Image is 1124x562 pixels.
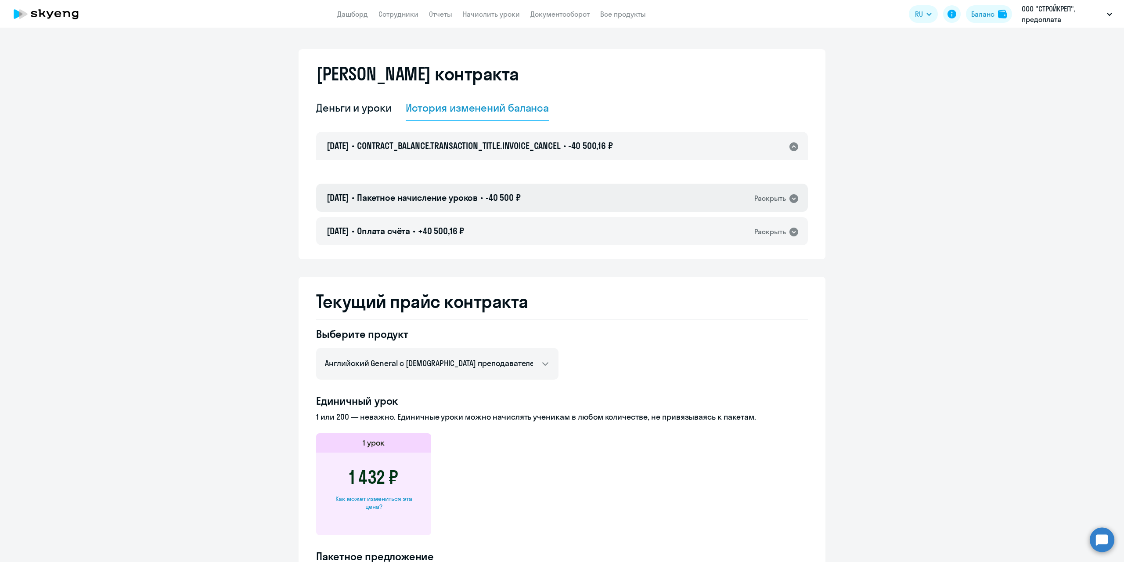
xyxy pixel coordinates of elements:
[915,9,923,19] span: RU
[352,225,354,236] span: •
[754,226,786,237] div: Раскрыть
[971,9,994,19] div: Баланс
[352,140,354,151] span: •
[966,5,1012,23] button: Балансbalance
[406,101,549,115] div: История изменений баланса
[568,140,612,151] span: -40 500,16 ₽
[327,140,349,151] span: [DATE]
[600,10,646,18] a: Все продукты
[349,467,398,488] h3: 1 432 ₽
[754,193,786,204] div: Раскрыть
[316,101,392,115] div: Деньги и уроки
[486,192,521,203] span: -40 500 ₽
[330,495,417,511] div: Как может измениться эта цена?
[337,10,368,18] a: Дашборд
[327,225,349,236] span: [DATE]
[418,225,464,236] span: +40 500,16 ₽
[563,140,566,151] span: •
[909,5,938,23] button: RU
[316,411,808,423] p: 1 или 200 — неважно. Единичные уроки можно начислять ученикам в любом количестве, не привязываясь...
[357,225,410,236] span: Оплата счёта
[1017,4,1117,25] button: ООО "СТРОЙКРЕП", предоплата
[316,63,519,84] h2: [PERSON_NAME] контракта
[316,291,808,312] h2: Текущий прайс контракта
[363,437,385,449] h5: 1 урок
[378,10,418,18] a: Сотрудники
[357,192,478,203] span: Пакетное начисление уроков
[429,10,452,18] a: Отчеты
[1022,4,1103,25] p: ООО "СТРОЙКРЕП", предоплата
[316,394,808,408] h4: Единичный урок
[480,192,483,203] span: •
[316,327,558,341] h4: Выберите продукт
[327,192,349,203] span: [DATE]
[357,140,561,151] span: CONTRACT_BALANCE.TRANSACTION_TITLE.INVOICE_CANCEL
[352,192,354,203] span: •
[463,10,520,18] a: Начислить уроки
[530,10,590,18] a: Документооборот
[413,225,415,236] span: •
[998,10,1007,18] img: balance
